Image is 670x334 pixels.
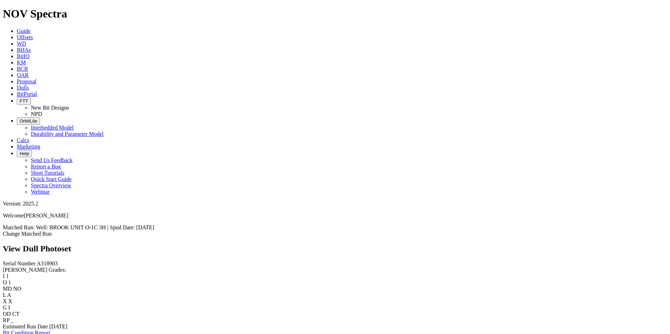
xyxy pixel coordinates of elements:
span: Matched Run: [3,224,35,230]
a: Change Matched Run [3,231,52,237]
span: I [8,305,10,311]
a: Report a Bug [31,163,61,169]
a: WD [17,41,26,47]
a: Guide [17,28,30,34]
span: X [8,298,13,304]
a: Durability and Parameter Model [31,131,104,137]
span: NO [13,286,21,292]
span: A [7,292,11,298]
a: NPD [31,111,42,117]
a: Marketing [17,144,40,149]
div: Version: 2025.2 [3,201,667,207]
button: Help [17,150,32,157]
label: I [3,273,5,279]
p: Welcome [3,213,667,219]
a: BitIQ [17,53,29,59]
button: OrbitLite [17,117,40,125]
a: BHAs [17,47,31,53]
a: BitPortal [17,91,37,97]
span: [DATE] [49,323,68,329]
a: OAR [17,72,29,78]
div: [PERSON_NAME] Grades: [3,267,667,273]
span: 1 [8,279,11,285]
label: OD [3,311,11,317]
label: Serial Number [3,260,36,266]
a: Webinar [31,189,50,195]
a: BCR [17,66,28,72]
h1: NOV Spectra [3,7,667,20]
label: Estimated Run Date [3,323,48,329]
label: G [3,305,7,311]
span: OrbitLite [20,118,37,124]
a: Send Us Feedback [31,157,73,163]
label: L [3,292,6,298]
a: Proposal [17,78,36,84]
h2: View Dull Photoset [3,244,667,253]
span: Well: BROOK UNIT O-1C 3H | Spud Date: [DATE] [36,224,155,230]
a: Short Tutorials [31,170,64,176]
a: Calcs [17,137,29,143]
span: CT [12,311,19,317]
label: O [3,279,7,285]
label: RP [3,317,9,323]
a: Interbedded Model [31,125,74,131]
span: A318903 [37,260,58,266]
a: Dulls [17,85,29,91]
a: Offsets [17,34,33,40]
span: FTT [20,98,28,104]
span: _ [11,317,14,323]
button: FTT [17,97,31,105]
label: MD [3,286,12,292]
a: New Bit Designs [31,105,69,111]
span: 1 [6,273,9,279]
span: Help [20,151,29,156]
a: KM [17,60,26,65]
a: Quick Start Guide [31,176,71,182]
label: X [3,298,7,304]
span: [PERSON_NAME] [24,213,68,218]
a: Spectra Overview [31,182,71,188]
